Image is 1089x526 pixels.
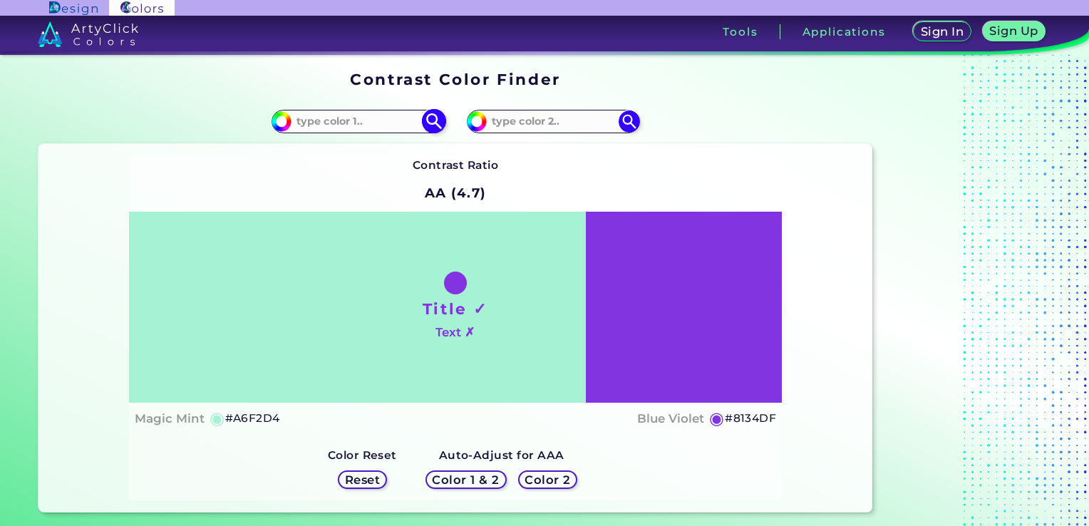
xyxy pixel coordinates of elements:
h3: Applications [802,26,886,37]
h5: Sign Up [991,26,1037,36]
h1: Contrast Color Finder [350,68,560,90]
input: type color 1.. [291,112,424,131]
img: logo_artyclick_colors_white.svg [38,21,138,47]
h1: Title ✓ [423,298,488,319]
iframe: Advertisement [878,66,1056,518]
h5: Color 2 [526,474,569,485]
img: icon search [421,109,446,134]
h5: Reset [346,474,378,485]
h3: Tools [723,26,758,37]
strong: Contrast Ratio [413,158,499,172]
h5: ◉ [210,410,225,427]
strong: Color Reset [328,448,397,462]
h5: Color 1 & 2 [434,474,497,485]
h4: Blue Violet [637,408,704,429]
h5: #A6F2D4 [225,409,280,428]
h5: #8134DF [725,409,776,428]
h5: Sign In [922,26,963,37]
h2: AA (4.7) [418,177,493,209]
input: type color 2.. [487,112,619,131]
strong: Auto-Adjust for AAA [439,448,564,462]
img: ArtyClick Design logo [49,1,97,15]
h5: ◉ [709,410,725,427]
img: icon search [619,110,640,132]
h4: Magic Mint [135,408,205,429]
a: Sign Up [985,22,1043,41]
h4: Text ✗ [435,322,475,343]
a: Sign In [915,22,970,41]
